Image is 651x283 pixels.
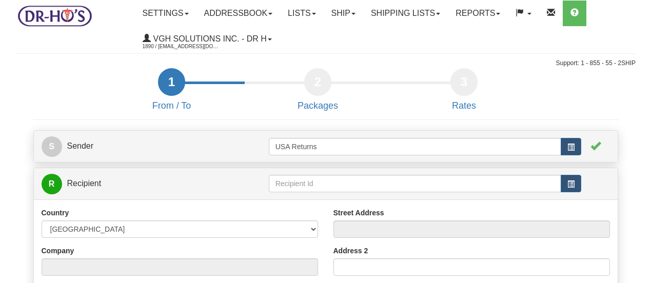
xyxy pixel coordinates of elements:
a: Settings [135,1,196,26]
h4: Rates [391,101,537,111]
iframe: chat widget [627,89,650,194]
span: S [42,136,62,157]
a: Ship [324,1,363,26]
div: 1 [158,68,185,96]
a: 1 From / To [98,77,245,111]
a: 2 Packages [245,77,391,111]
div: 3 [450,68,478,96]
a: 3 Rates [391,77,537,111]
a: Addressbook [196,1,281,26]
img: logo1890.jpg [15,3,94,29]
div: Support: 1 - 855 - 55 - 2SHIP [15,59,636,68]
a: SSender [42,136,269,157]
a: Lists [280,1,323,26]
label: Country [42,208,69,218]
span: R [42,174,62,194]
h4: From / To [98,101,245,111]
span: VGH Solutions Inc. - Dr H [151,34,267,43]
a: Shipping lists [363,1,448,26]
label: Company [42,246,74,256]
input: Recipient Id [269,175,561,192]
h4: Packages [245,101,391,111]
span: 1890 / [EMAIL_ADDRESS][DOMAIN_NAME] [143,42,220,52]
a: Reports [448,1,508,26]
a: RRecipient [42,173,241,194]
div: 2 [304,68,331,96]
input: Sender Id [269,138,561,155]
label: Street Address [333,208,384,218]
label: Address 2 [333,246,368,256]
a: VGH Solutions Inc. - Dr H 1890 / [EMAIL_ADDRESS][DOMAIN_NAME] [135,26,280,52]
